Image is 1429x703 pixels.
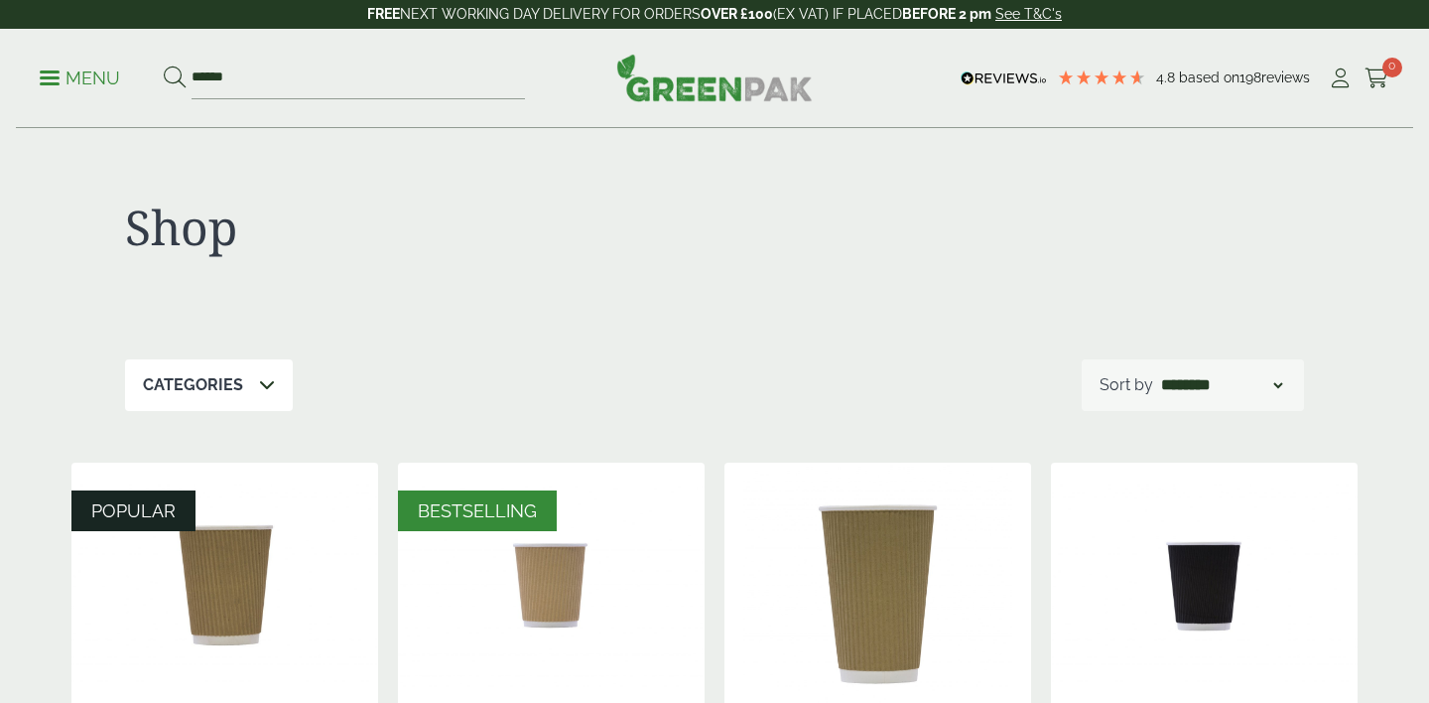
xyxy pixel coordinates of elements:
p: Menu [40,67,120,90]
img: REVIEWS.io [961,71,1047,85]
i: Cart [1364,69,1389,88]
a: 0 [1364,64,1389,93]
strong: FREE [367,6,400,22]
strong: OVER £100 [701,6,773,22]
span: BESTSELLING [418,500,537,521]
a: See T&C's [995,6,1062,22]
p: Sort by [1100,373,1153,397]
strong: BEFORE 2 pm [902,6,991,22]
select: Shop order [1157,373,1286,397]
h1: Shop [125,199,714,256]
span: 198 [1239,70,1261,85]
span: 4.8 [1156,70,1179,85]
img: GreenPak Supplies [616,54,813,101]
i: My Account [1328,69,1353,88]
span: 0 [1382,58,1402,77]
a: Menu [40,67,120,86]
span: Based on [1179,70,1239,85]
span: POPULAR [91,500,176,521]
div: 4.79 Stars [1057,69,1146,86]
p: Categories [143,373,243,397]
span: reviews [1261,70,1310,85]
